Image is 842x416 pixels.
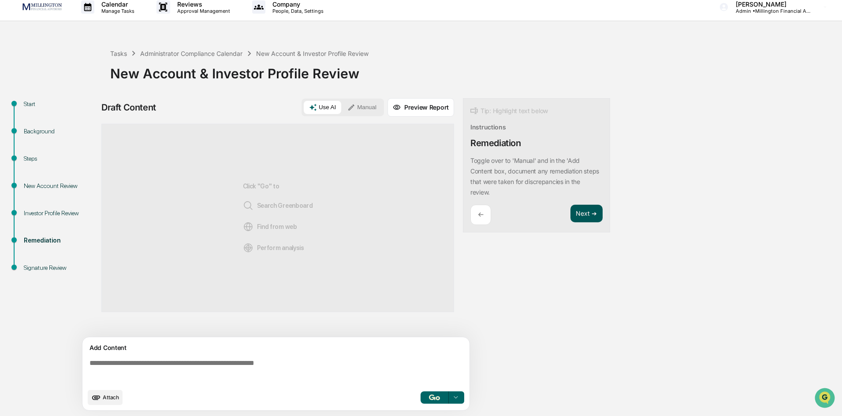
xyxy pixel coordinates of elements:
[110,59,838,81] div: New Account & Investor Profile Review
[103,394,119,401] span: Attach
[729,0,811,8] p: [PERSON_NAME]
[9,67,25,83] img: 1746055101610-c473b297-6a78-478c-a979-82029cc54cd1
[64,112,71,119] div: 🗄️
[265,8,328,14] p: People, Data, Settings
[24,209,96,218] div: Investor Profile Review
[429,394,440,400] img: Go
[9,18,160,33] p: How can we help?
[243,243,253,253] img: Analysis
[570,205,603,223] button: Next ➔
[60,107,113,123] a: 🗄️Attestations
[24,236,96,245] div: Remediation
[140,50,242,57] div: Administrator Compliance Calendar
[24,181,96,191] div: New Account Review
[101,102,156,113] div: Draft Content
[243,200,313,211] span: Search Greenboard
[110,50,127,57] div: Tasks
[304,101,341,114] button: Use AI
[62,149,107,156] a: Powered byPylon
[421,391,449,404] button: Go
[24,154,96,163] div: Steps
[88,342,464,353] div: Add Content
[94,0,139,8] p: Calendar
[470,157,599,196] p: Toggle over to 'Manual' and in the 'Add Content box, document any remediation steps that were tak...
[256,50,369,57] div: New Account & Investor Profile Review
[73,111,109,120] span: Attestations
[814,387,838,411] iframe: Open customer support
[243,221,297,232] span: Find from web
[9,112,16,119] div: 🖐️
[243,221,253,232] img: Web
[30,76,112,83] div: We're available if you need us!
[387,98,454,117] button: Preview Report
[24,99,96,109] div: Start
[30,67,145,76] div: Start new chat
[24,263,96,272] div: Signature Review
[24,127,96,136] div: Background
[150,70,160,81] button: Start new chat
[18,111,57,120] span: Preclearance
[5,124,59,140] a: 🔎Data Lookup
[470,123,506,131] div: Instructions
[342,101,382,114] button: Manual
[470,106,548,116] div: Tip: Highlight text below
[470,138,521,148] div: Remediation
[88,149,107,156] span: Pylon
[243,200,253,211] img: Search
[5,107,60,123] a: 🖐️Preclearance
[478,210,484,219] p: ←
[21,2,63,12] img: logo
[9,129,16,136] div: 🔎
[243,138,313,298] div: Click "Go" to
[18,128,56,136] span: Data Lookup
[265,0,328,8] p: Company
[243,243,304,253] span: Perform analysis
[94,8,139,14] p: Manage Tasks
[170,0,235,8] p: Reviews
[170,8,235,14] p: Approval Management
[88,390,123,405] button: upload document
[729,8,811,14] p: Admin • Millington Financial Advisors, LLC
